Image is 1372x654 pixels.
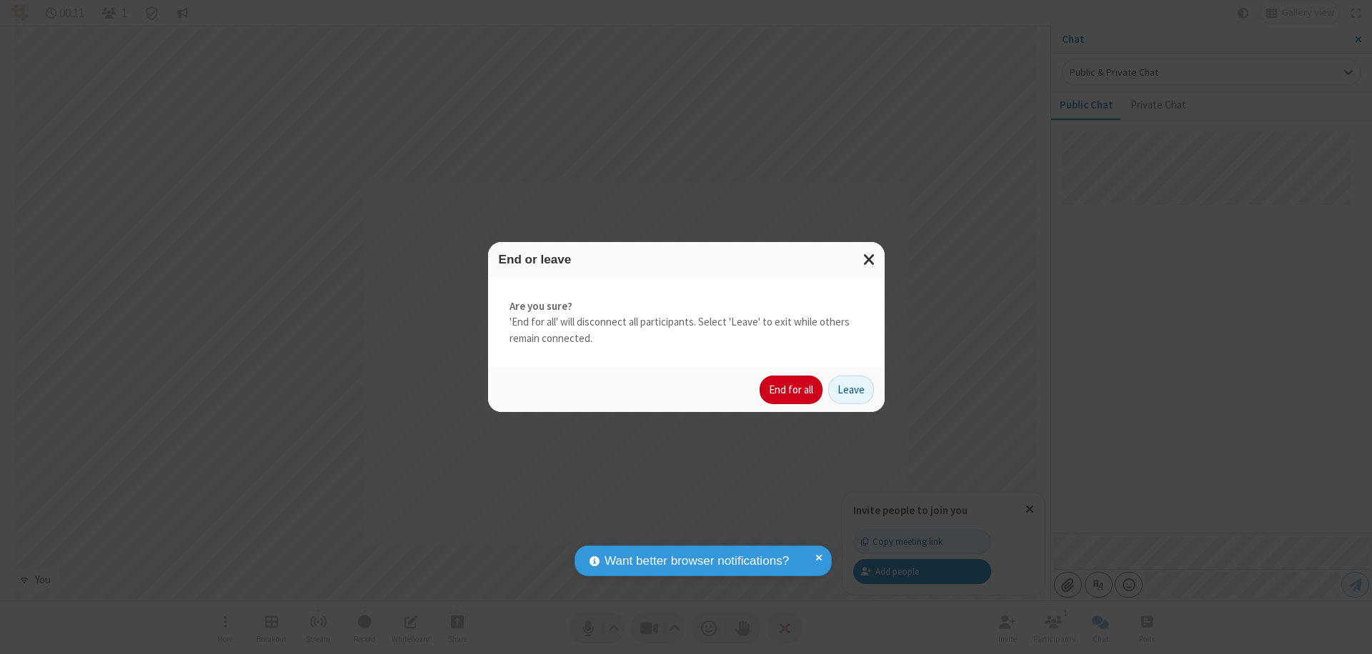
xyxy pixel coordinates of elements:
span: Want better browser notifications? [605,552,789,570]
button: Close modal [855,242,885,277]
h3: End or leave [499,253,874,266]
button: End for all [760,376,822,404]
button: Leave [828,376,874,404]
div: 'End for all' will disconnect all participants. Select 'Leave' to exit while others remain connec... [488,277,885,368]
strong: Are you sure? [509,298,863,315]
